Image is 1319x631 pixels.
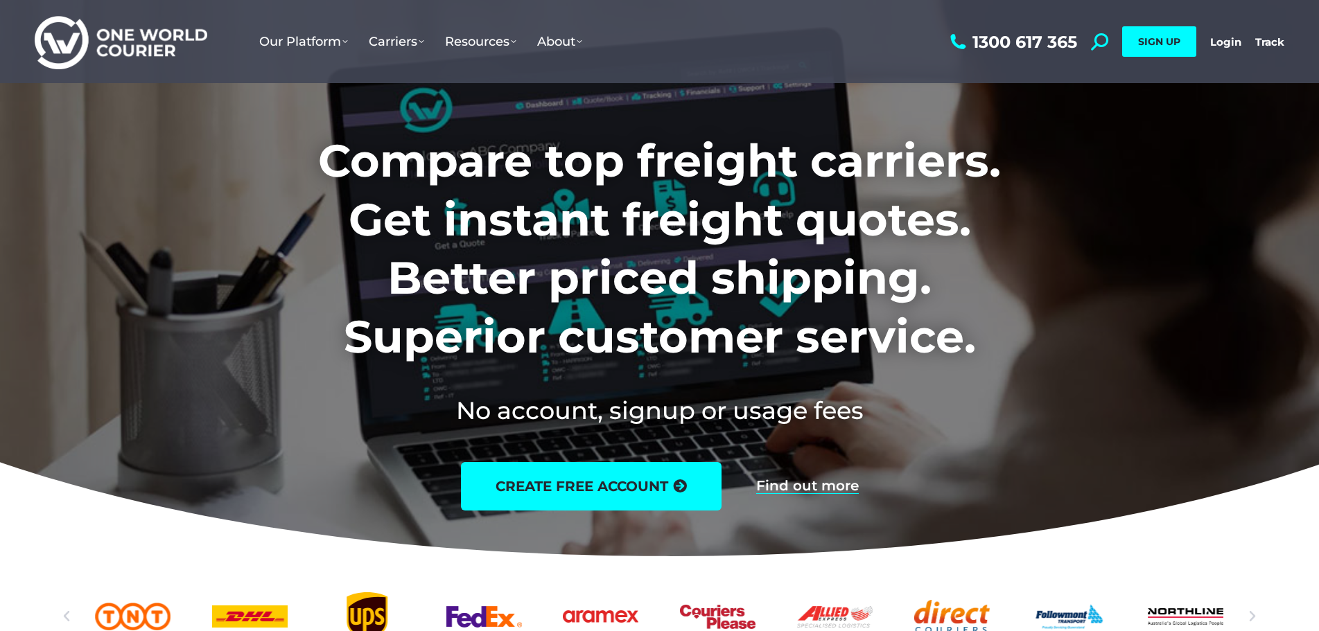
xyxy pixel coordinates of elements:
a: 1300 617 365 [947,33,1077,51]
a: Resources [435,20,527,63]
span: Our Platform [259,34,348,49]
h1: Compare top freight carriers. Get instant freight quotes. Better priced shipping. Superior custom... [227,132,1092,366]
span: Carriers [369,34,424,49]
span: Resources [445,34,516,49]
a: About [527,20,593,63]
a: Login [1210,35,1241,48]
h2: No account, signup or usage fees [227,393,1092,427]
a: Track [1255,35,1284,48]
span: About [537,34,582,49]
span: SIGN UP [1138,35,1180,48]
a: create free account [461,462,722,510]
a: Our Platform [249,20,358,63]
img: One World Courier [35,14,207,70]
a: SIGN UP [1122,26,1196,57]
a: Find out more [756,479,859,494]
a: Carriers [358,20,435,63]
